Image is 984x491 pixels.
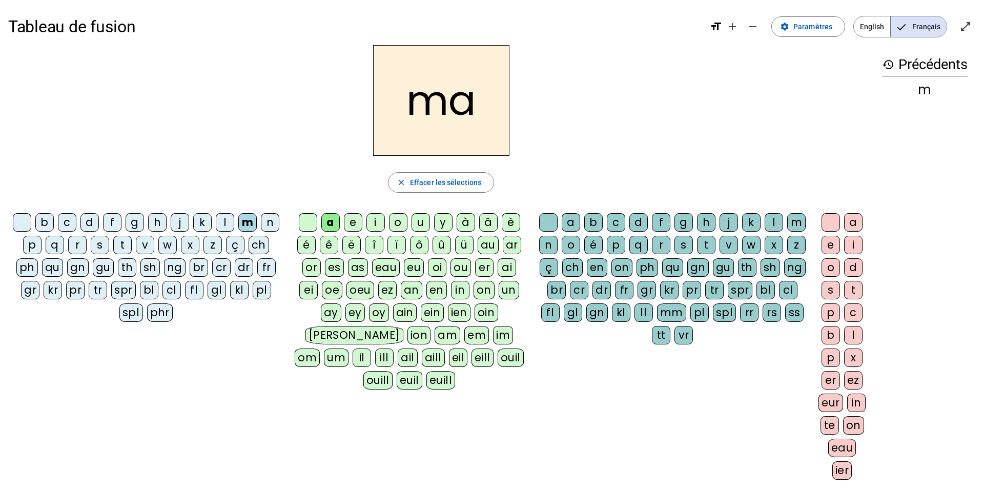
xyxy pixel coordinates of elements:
div: b [584,213,603,232]
div: h [697,213,715,232]
div: è [502,213,520,232]
div: û [433,236,451,254]
div: ouill [363,371,393,390]
div: spr [111,281,136,299]
div: l [765,213,783,232]
div: ô [410,236,428,254]
mat-icon: remove [747,21,759,33]
div: e [822,236,840,254]
div: à [457,213,475,232]
div: rr [740,303,758,322]
div: ar [503,236,521,254]
div: ë [342,236,361,254]
div: g [126,213,144,232]
div: um [324,349,348,367]
div: ph [16,258,38,277]
div: ss [785,303,804,322]
div: l [216,213,234,232]
div: oeu [346,281,374,299]
div: j [171,213,189,232]
div: gn [67,258,89,277]
div: t [844,281,863,299]
div: k [193,213,212,232]
div: ê [320,236,338,254]
div: m [238,213,257,232]
div: ien [448,303,471,322]
div: spl [119,303,143,322]
div: eur [818,394,843,412]
div: a [844,213,863,232]
div: d [80,213,99,232]
div: un [499,281,519,299]
div: ng [784,258,806,277]
div: kr [44,281,62,299]
div: gu [713,258,734,277]
div: î [365,236,383,254]
div: on [474,281,495,299]
div: o [822,258,840,277]
button: Augmenter la taille de la police [722,16,743,37]
h2: ma [373,45,509,156]
span: English [854,16,890,37]
div: ion [407,326,431,344]
div: th [118,258,136,277]
div: gr [21,281,39,299]
div: eau [828,439,856,457]
div: n [261,213,279,232]
div: vr [674,326,693,344]
div: br [190,258,208,277]
div: g [674,213,693,232]
div: spr [728,281,752,299]
div: en [587,258,607,277]
div: ay [321,303,341,322]
button: Entrer en plein écran [955,16,976,37]
div: w [742,236,761,254]
div: dr [235,258,253,277]
div: euill [426,371,455,390]
mat-icon: close [397,178,406,187]
div: oe [322,281,342,299]
div: eil [449,349,468,367]
span: Français [891,16,947,37]
div: w [158,236,177,254]
div: am [435,326,460,344]
div: v [136,236,154,254]
div: pr [66,281,85,299]
div: cr [212,258,231,277]
mat-icon: open_in_full [959,21,972,33]
div: on [611,258,632,277]
h1: Tableau de fusion [8,10,702,43]
div: cl [779,281,797,299]
div: oi [428,258,446,277]
div: o [562,236,580,254]
div: x [765,236,783,254]
div: e [344,213,362,232]
div: d [844,258,863,277]
div: ai [498,258,516,277]
div: gl [564,303,582,322]
div: au [478,236,499,254]
div: q [629,236,648,254]
div: sh [761,258,780,277]
div: l [844,326,863,344]
div: ch [249,236,269,254]
div: b [35,213,54,232]
div: h [148,213,167,232]
div: tr [89,281,107,299]
div: gn [586,303,608,322]
div: qu [662,258,683,277]
div: cl [162,281,181,299]
div: ç [226,236,244,254]
div: ng [164,258,186,277]
mat-icon: add [726,21,739,33]
div: s [822,281,840,299]
div: x [181,236,199,254]
div: y [434,213,453,232]
div: t [113,236,132,254]
div: gl [208,281,226,299]
div: ou [450,258,471,277]
div: x [844,349,863,367]
div: mm [657,303,686,322]
div: ç [540,258,558,277]
div: ill [375,349,394,367]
